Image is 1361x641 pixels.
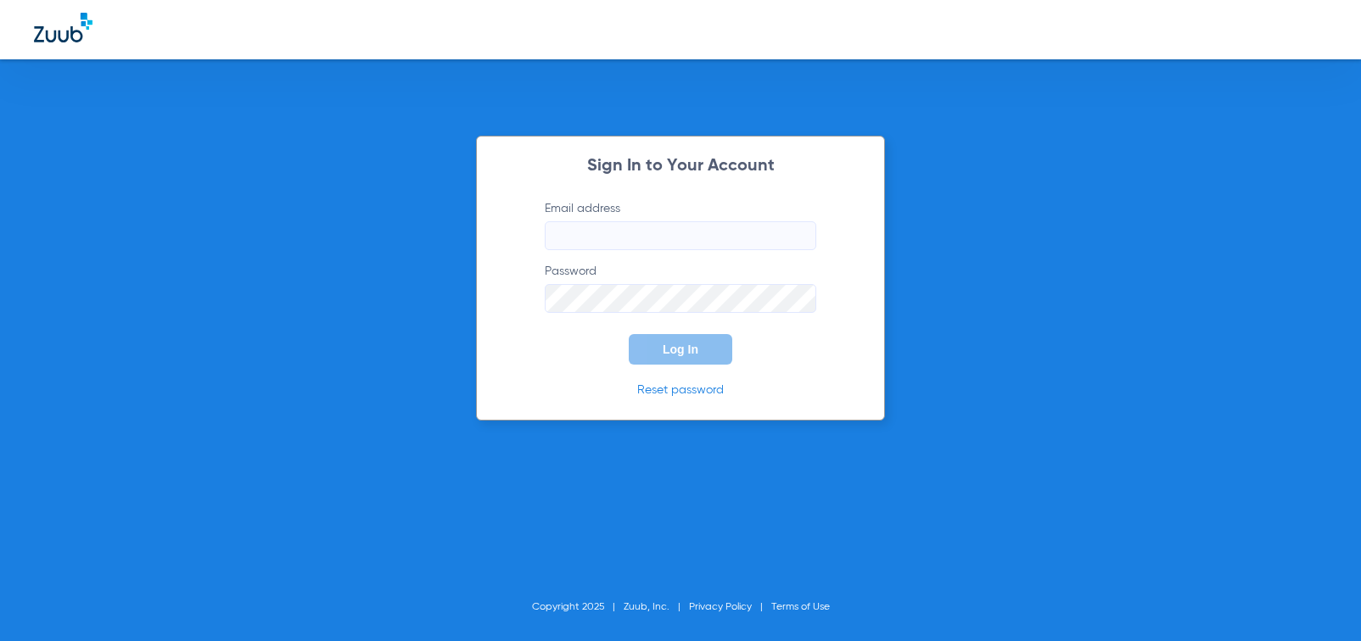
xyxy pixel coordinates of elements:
[34,13,92,42] img: Zuub Logo
[1276,560,1361,641] iframe: Chat Widget
[532,599,624,616] li: Copyright 2025
[545,200,816,250] label: Email address
[545,284,816,313] input: Password
[545,263,816,313] label: Password
[545,221,816,250] input: Email address
[663,343,698,356] span: Log In
[771,602,830,612] a: Terms of Use
[519,158,842,175] h2: Sign In to Your Account
[689,602,752,612] a: Privacy Policy
[624,599,689,616] li: Zuub, Inc.
[637,384,724,396] a: Reset password
[629,334,732,365] button: Log In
